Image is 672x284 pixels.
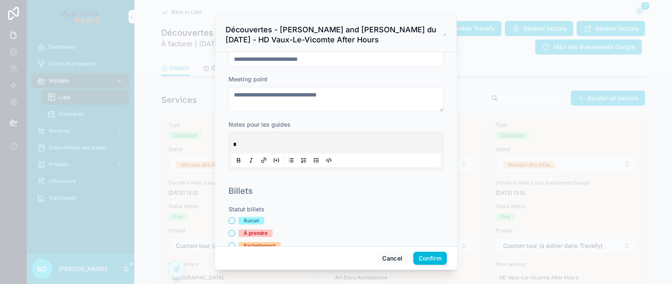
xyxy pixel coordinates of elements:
[228,206,265,213] span: Statut billets
[244,242,276,250] div: Partiellement
[226,25,443,45] h3: Découvertes - [PERSON_NAME] and [PERSON_NAME] du [DATE] - HD Vaux-Le-Vicomte After Hours
[228,76,268,83] span: Meeting point
[377,252,408,265] button: Cancel
[244,229,268,237] div: À prendre
[228,185,253,197] h1: Billets
[244,217,259,224] div: Aucun
[228,121,291,128] span: Notes pour les guides
[413,252,447,265] button: Confirm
